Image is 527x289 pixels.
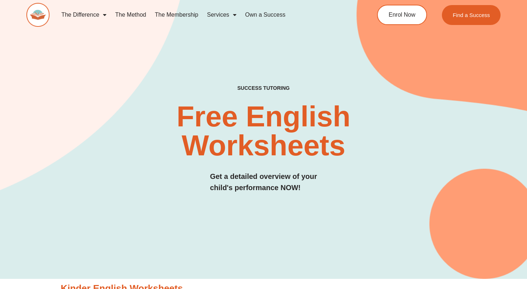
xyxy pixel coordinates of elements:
[442,5,501,25] a: Find a Success
[453,12,490,18] span: Find a Success
[107,102,420,160] h2: Free English Worksheets​
[111,7,150,23] a: The Method
[193,85,334,91] h4: SUCCESS TUTORING​
[210,171,317,193] h3: Get a detailed overview of your child's performance NOW!
[57,7,111,23] a: The Difference
[389,12,415,18] span: Enrol Now
[57,7,350,23] nav: Menu
[150,7,202,23] a: The Membership
[241,7,290,23] a: Own a Success
[203,7,241,23] a: Services
[377,5,427,25] a: Enrol Now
